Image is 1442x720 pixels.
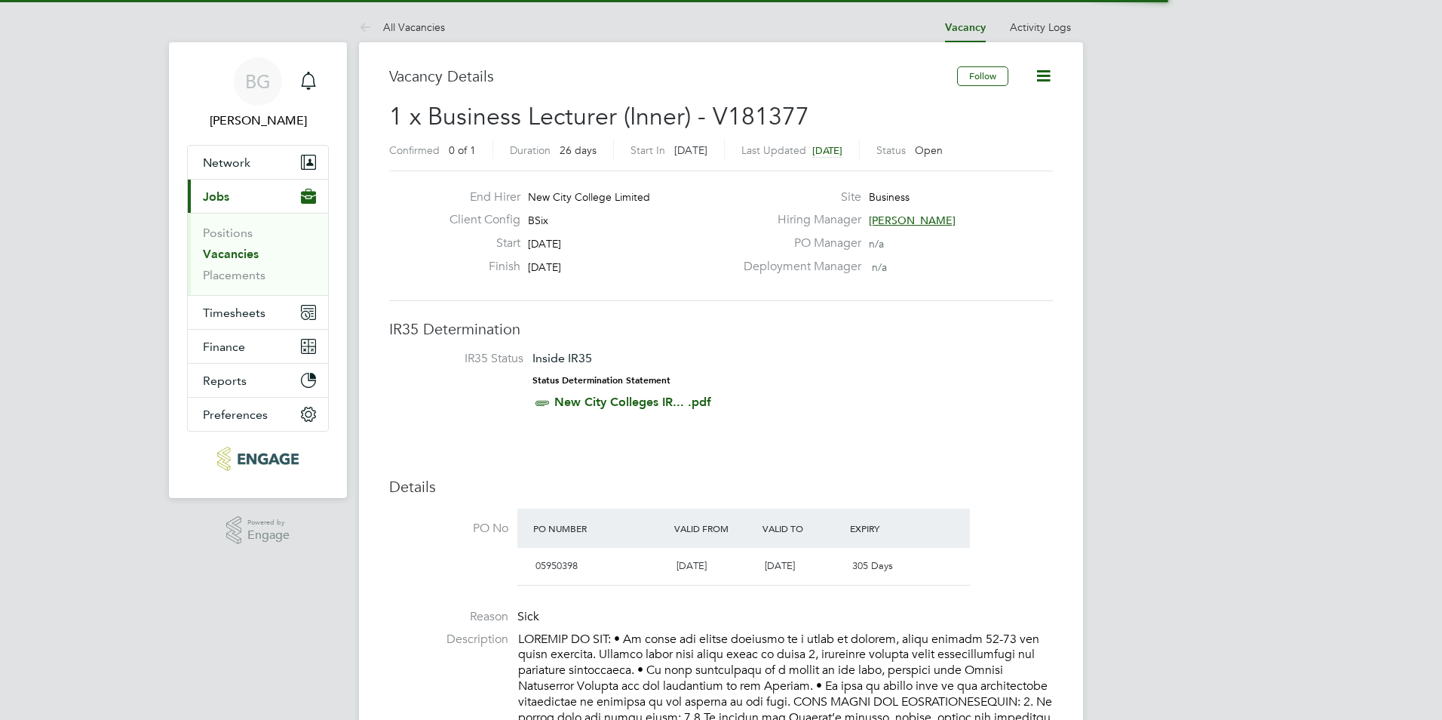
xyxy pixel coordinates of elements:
span: [DATE] [528,260,561,274]
span: Powered by [247,516,290,529]
button: Reports [188,364,328,397]
span: 1 x Business Lecturer (Inner) - V181377 [389,102,809,131]
label: Client Config [437,212,520,228]
span: Timesheets [203,306,265,320]
a: Activity Logs [1010,20,1071,34]
label: Status [876,143,906,157]
span: 05950398 [535,559,578,572]
a: All Vacancies [359,20,445,34]
button: Timesheets [188,296,328,329]
label: Confirmed [389,143,440,157]
label: Duration [510,143,551,157]
span: Finance [203,340,245,354]
label: Description [389,632,508,648]
span: [DATE] [528,237,561,251]
button: Follow [957,66,1008,86]
span: 0 of 1 [449,143,476,157]
label: Reason [389,609,508,625]
label: End Hirer [437,189,520,205]
label: Finish [437,259,520,275]
nav: Main navigation [169,42,347,498]
span: Jobs [203,189,229,204]
div: Valid From [670,515,759,542]
label: Last Updated [741,143,806,157]
span: Business [869,190,910,204]
span: Sick [517,609,539,624]
span: n/a [869,237,884,251]
span: Network [203,155,250,170]
span: Inside IR35 [532,351,592,365]
span: [DATE] [674,143,707,157]
span: BSix [528,214,548,227]
a: Go to home page [187,447,329,471]
strong: Status Determination Statement [532,375,670,386]
a: Placements [203,268,265,282]
h3: Vacancy Details [389,66,957,86]
h3: IR35 Determination [389,319,1053,339]
span: Engage [247,529,290,542]
button: Network [188,146,328,179]
label: Site [735,189,861,205]
button: Finance [188,330,328,363]
span: Becky Green [187,112,329,130]
a: BG[PERSON_NAME] [187,57,329,130]
label: Start [437,235,520,251]
label: Start In [630,143,665,157]
label: PO No [389,521,508,537]
button: Preferences [188,398,328,431]
a: New City Colleges IR... .pdf [554,395,711,409]
span: BG [245,72,271,91]
a: Vacancy [945,21,986,34]
span: [PERSON_NAME] [869,214,956,227]
label: Hiring Manager [735,212,861,228]
img: carbonrecruitment-logo-retina.png [217,447,298,471]
label: IR35 Status [404,351,523,367]
span: Preferences [203,408,268,422]
span: Open [915,143,943,157]
div: Jobs [188,213,328,295]
div: Valid To [759,515,847,542]
span: [DATE] [812,144,842,157]
a: Powered byEngage [226,516,290,545]
span: [DATE] [765,559,795,572]
label: Deployment Manager [735,259,861,275]
button: Jobs [188,180,328,213]
span: 26 days [560,143,597,157]
span: n/a [872,260,887,274]
div: Expiry [846,515,934,542]
span: New City College Limited [528,190,650,204]
span: Reports [203,374,247,388]
span: 305 Days [852,559,893,572]
a: Vacancies [203,247,259,261]
h3: Details [389,477,1053,497]
label: PO Manager [735,235,861,251]
div: PO Number [529,515,670,542]
span: [DATE] [677,559,707,572]
a: Positions [203,226,253,240]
